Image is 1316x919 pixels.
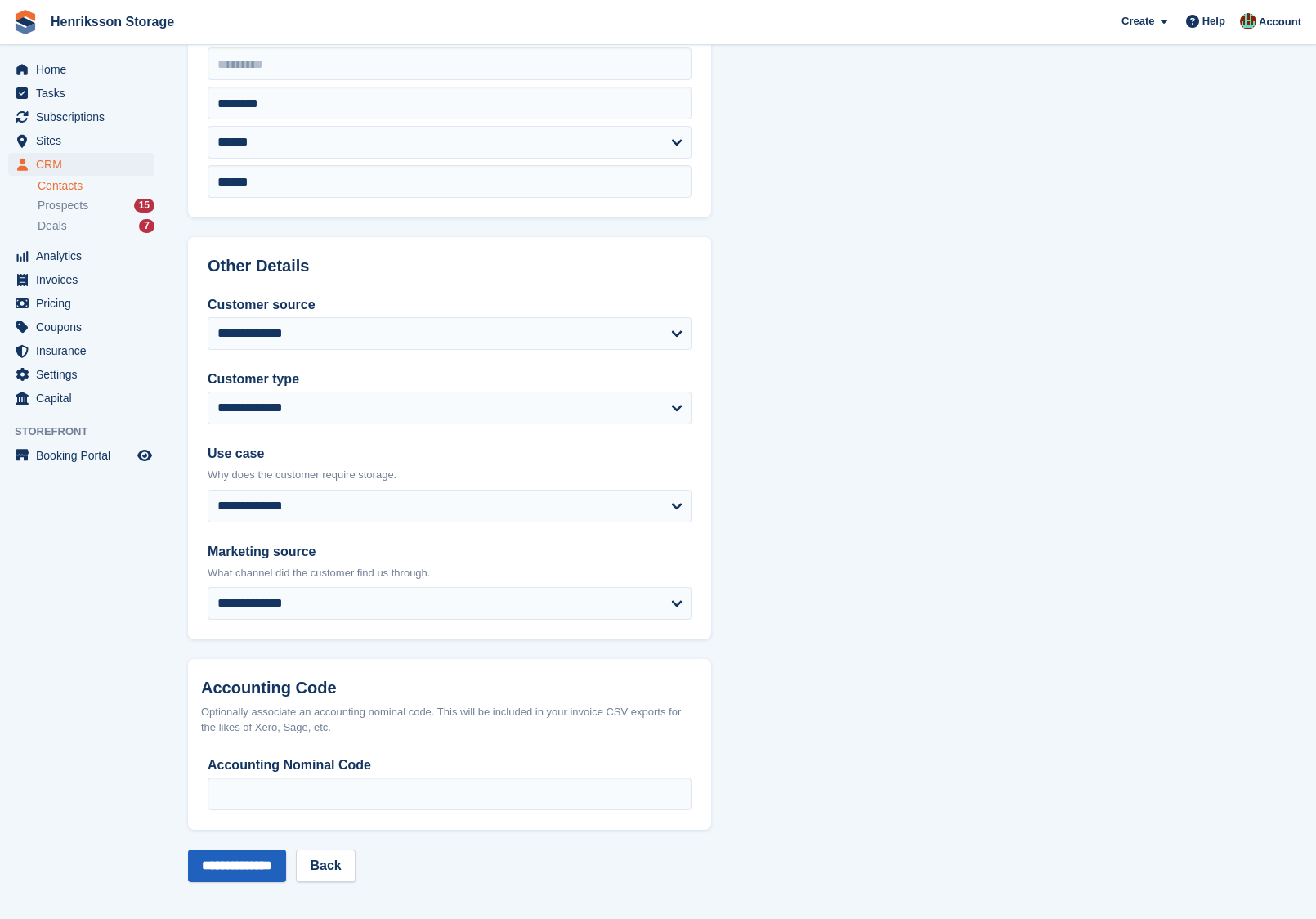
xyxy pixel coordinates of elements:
a: Back [296,850,355,882]
span: Create [1121,13,1154,29]
span: Subscriptions [36,105,134,128]
a: Contacts [38,178,154,194]
span: Booking Portal [36,444,134,467]
a: Deals 7 [38,217,154,235]
span: Deals [38,218,67,234]
span: Capital [36,387,134,410]
a: menu [8,129,154,152]
span: Coupons [36,316,134,338]
span: Sites [36,129,134,152]
div: 7 [139,219,154,233]
a: Prospects 15 [38,197,154,214]
div: Optionally associate an accounting nominal code. This will be included in your invoice CSV export... [201,704,698,736]
span: Insurance [36,339,134,362]
h2: Accounting Code [201,679,698,697]
label: Accounting Nominal Code [208,755,692,775]
label: Customer type [208,370,692,389]
a: menu [8,153,154,176]
p: Why does the customer require storage. [208,467,692,483]
a: menu [8,316,154,338]
div: 15 [134,199,154,213]
a: menu [8,339,154,362]
span: Tasks [36,82,134,105]
label: Customer source [208,295,692,315]
span: CRM [36,153,134,176]
img: Isak Martinelle [1240,13,1256,29]
h2: Other Details [208,257,692,276]
a: menu [8,58,154,81]
span: Pricing [36,292,134,315]
span: Invoices [36,268,134,291]
span: Account [1259,14,1301,30]
a: menu [8,82,154,105]
a: menu [8,292,154,315]
span: Help [1202,13,1225,29]
a: menu [8,105,154,128]
a: Preview store [135,446,154,465]
span: Storefront [15,424,163,440]
label: Use case [208,444,692,464]
a: menu [8,244,154,267]
span: Analytics [36,244,134,267]
a: menu [8,444,154,467]
span: Settings [36,363,134,386]
label: Marketing source [208,542,692,562]
a: Henriksson Storage [44,8,181,35]
span: Prospects [38,198,88,213]
a: menu [8,363,154,386]
a: menu [8,268,154,291]
p: What channel did the customer find us through. [208,565,692,581]
span: Home [36,58,134,81]
img: stora-icon-8386f47178a22dfd0bd8f6a31ec36ba5ce8667c1dd55bd0f319d3a0aa187defe.svg [13,10,38,34]
a: menu [8,387,154,410]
